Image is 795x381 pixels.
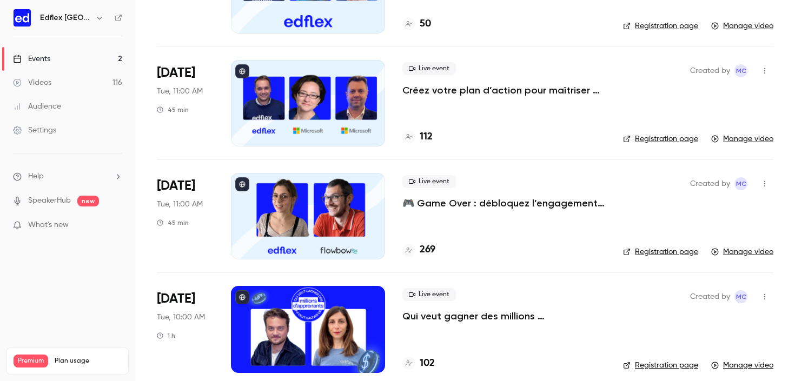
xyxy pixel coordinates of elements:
[157,331,175,340] div: 1 h
[711,21,773,31] a: Manage video
[734,290,747,303] span: Manon Cousin
[690,64,730,77] span: Created by
[28,195,71,206] a: SpeakerHub
[109,220,122,230] iframe: Noticeable Trigger
[623,360,698,371] a: Registration page
[623,21,698,31] a: Registration page
[736,290,746,303] span: MC
[157,105,189,114] div: 45 min
[13,171,122,182] li: help-dropdown-opener
[402,17,431,31] a: 50
[402,84,606,97] a: Créez votre plan d’action pour maîtriser l’IA en 90 jours
[734,64,747,77] span: Manon Cousin
[420,243,435,257] h4: 269
[157,286,214,372] div: Feb 11 Tue, 10:00 AM (Europe/Berlin)
[13,77,51,88] div: Videos
[14,355,48,367] span: Premium
[402,62,456,75] span: Live event
[13,101,61,112] div: Audience
[420,356,435,371] h4: 102
[402,243,435,257] a: 269
[420,17,431,31] h4: 50
[402,130,433,144] a: 112
[157,60,214,146] div: Apr 29 Tue, 11:00 AM (Europe/Berlin)
[157,64,195,82] span: [DATE]
[690,177,730,190] span: Created by
[711,360,773,371] a: Manage video
[157,218,189,227] div: 45 min
[157,173,214,259] div: Mar 25 Tue, 11:00 AM (Europe/Berlin)
[711,246,773,257] a: Manage video
[13,54,50,64] div: Events
[28,219,69,231] span: What's new
[402,175,456,188] span: Live event
[402,356,435,371] a: 102
[623,246,698,257] a: Registration page
[402,288,456,301] span: Live event
[711,133,773,144] a: Manage video
[736,177,746,190] span: MC
[157,86,203,97] span: Tue, 11:00 AM
[13,125,56,136] div: Settings
[736,64,746,77] span: MC
[157,199,203,210] span: Tue, 11:00 AM
[402,310,606,323] a: Qui veut gagner des millions (d'apprenants) ?
[734,177,747,190] span: Manon Cousin
[14,9,31,26] img: Edflex France
[402,197,606,210] a: 🎮 Game Over : débloquez l’engagement de vos apprenants grâce à la gamification
[77,196,99,206] span: new
[40,12,91,23] h6: Edflex [GEOGRAPHIC_DATA]
[157,177,195,195] span: [DATE]
[28,171,44,182] span: Help
[690,290,730,303] span: Created by
[157,312,205,323] span: Tue, 10:00 AM
[420,130,433,144] h4: 112
[623,133,698,144] a: Registration page
[157,290,195,308] span: [DATE]
[55,357,122,365] span: Plan usage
